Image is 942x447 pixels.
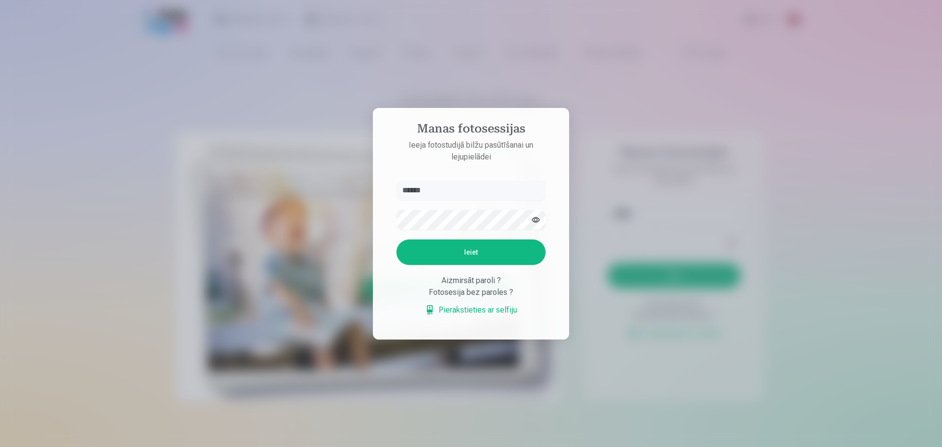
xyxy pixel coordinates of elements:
button: Ieiet [396,239,546,265]
h4: Manas fotosessijas [387,122,555,139]
a: Pierakstieties ar selfiju [425,304,517,316]
div: Fotosesija bez paroles ? [396,287,546,298]
p: Ieeja fotostudijā bilžu pasūtīšanai un lejupielādei [387,139,555,163]
div: Aizmirsāt paroli ? [396,275,546,287]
